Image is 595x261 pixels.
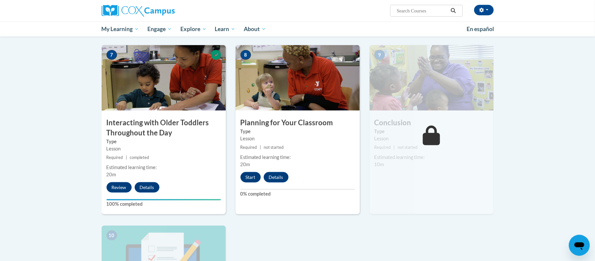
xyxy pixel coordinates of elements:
[240,172,261,183] button: Start
[374,50,385,60] span: 9
[240,162,250,167] span: 20m
[474,5,494,15] button: Account Settings
[102,45,226,111] img: Course Image
[370,118,494,128] h3: Conclusion
[240,190,355,198] label: 0% completed
[180,25,207,33] span: Explore
[102,5,226,17] a: Cox Campus
[147,25,172,33] span: Engage
[102,5,175,17] img: Cox Campus
[467,26,494,32] span: En español
[264,172,289,183] button: Details
[463,22,499,36] a: En español
[176,22,211,37] a: Explore
[101,25,139,33] span: My Learning
[107,200,221,208] label: 100% completed
[107,182,132,193] button: Review
[374,135,489,142] div: Lesson
[448,7,458,15] button: Search
[398,145,418,150] span: not started
[394,145,395,150] span: |
[240,135,355,142] div: Lesson
[240,50,251,60] span: 8
[107,138,221,145] label: Type
[126,155,127,160] span: |
[107,231,117,240] span: 10
[374,162,384,167] span: 10m
[107,199,221,200] div: Your progress
[102,118,226,138] h3: Interacting with Older Toddlers Throughout the Day
[374,128,489,135] label: Type
[240,145,257,150] span: Required
[244,25,266,33] span: About
[107,155,123,160] span: Required
[143,22,176,37] a: Engage
[107,50,117,60] span: 7
[107,164,221,171] div: Estimated learning time:
[569,235,590,256] iframe: Button to launch messaging window
[130,155,149,160] span: completed
[396,7,448,15] input: Search Courses
[260,145,261,150] span: |
[107,172,116,177] span: 20m
[107,145,221,152] div: Lesson
[240,154,355,161] div: Estimated learning time:
[236,45,360,111] img: Course Image
[240,128,355,135] label: Type
[236,118,360,128] h3: Planning for Your Classroom
[135,182,159,193] button: Details
[92,22,504,37] div: Main menu
[374,154,489,161] div: Estimated learning time:
[240,22,270,37] a: About
[370,45,494,111] img: Course Image
[374,145,391,150] span: Required
[210,22,240,37] a: Learn
[215,25,235,33] span: Learn
[97,22,143,37] a: My Learning
[264,145,284,150] span: not started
